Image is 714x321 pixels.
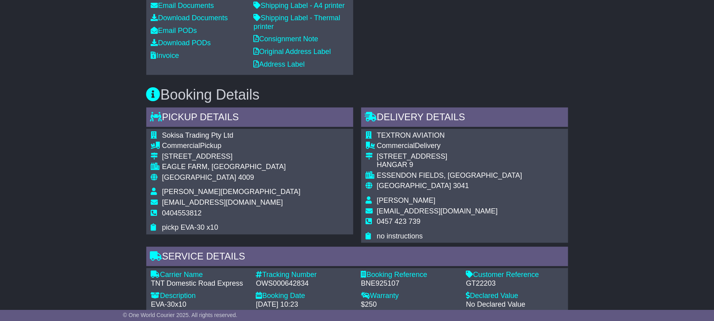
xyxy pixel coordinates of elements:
[162,198,283,206] span: [EMAIL_ADDRESS][DOMAIN_NAME]
[377,182,451,190] span: [GEOGRAPHIC_DATA]
[377,232,423,240] span: no instructions
[151,27,197,35] a: Email PODs
[162,223,218,231] span: pickp EVA-30 x10
[162,131,234,139] span: Sokisa Trading Pty Ltd
[254,35,318,43] a: Consignment Note
[254,2,345,10] a: Shipping Label - A4 printer
[151,2,214,10] a: Email Documents
[377,131,445,139] span: TEXTRON AVIATION
[162,142,200,150] span: Commercial
[361,292,458,300] div: Warranty
[254,60,305,68] a: Address Label
[377,152,522,161] div: [STREET_ADDRESS]
[466,300,563,309] div: No Declared Value
[238,173,254,181] span: 4009
[256,271,353,279] div: Tracking Number
[162,163,301,171] div: EAGLE FARM, [GEOGRAPHIC_DATA]
[151,279,248,288] div: TNT Domestic Road Express
[151,292,248,300] div: Description
[151,14,228,22] a: Download Documents
[377,196,436,204] span: [PERSON_NAME]
[377,142,415,150] span: Commercial
[162,142,301,150] div: Pickup
[256,292,353,300] div: Booking Date
[146,87,568,103] h3: Booking Details
[162,152,301,161] div: [STREET_ADDRESS]
[377,217,421,225] span: 0457 423 739
[377,207,498,215] span: [EMAIL_ADDRESS][DOMAIN_NAME]
[377,142,522,150] div: Delivery
[377,161,522,169] div: HANGAR 9
[256,300,353,309] div: [DATE] 10:23
[361,271,458,279] div: Booking Reference
[151,271,248,279] div: Carrier Name
[466,292,563,300] div: Declared Value
[377,171,522,180] div: ESSENDON FIELDS, [GEOGRAPHIC_DATA]
[123,312,237,318] span: © One World Courier 2025. All rights reserved.
[254,14,341,31] a: Shipping Label - Thermal printer
[151,52,179,60] a: Invoice
[151,300,248,309] div: EVA-30x10
[162,173,236,181] span: [GEOGRAPHIC_DATA]
[162,209,202,217] span: 0404553812
[466,279,563,288] div: GT22203
[151,39,211,47] a: Download PODs
[361,108,568,129] div: Delivery Details
[254,48,331,56] a: Original Address Label
[162,188,301,196] span: [PERSON_NAME][DEMOGRAPHIC_DATA]
[361,300,458,309] div: $250
[256,279,353,288] div: OWS000642834
[146,247,568,268] div: Service Details
[453,182,469,190] span: 3041
[361,279,458,288] div: BNE925107
[146,108,353,129] div: Pickup Details
[466,271,563,279] div: Customer Reference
